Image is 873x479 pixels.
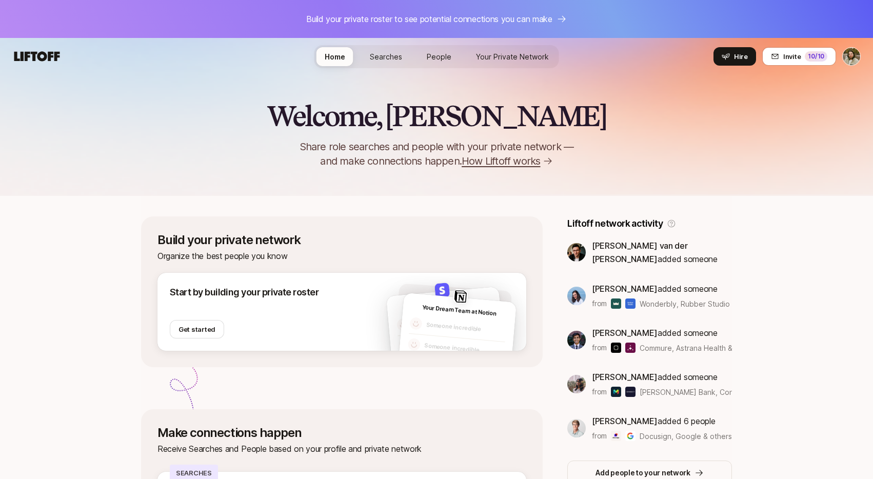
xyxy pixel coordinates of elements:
p: added someone [592,239,732,266]
span: Hire [734,51,748,62]
p: Build your private network [157,233,526,247]
span: Commure, Astrana Health & others [640,344,757,352]
p: Add people to your network [596,467,690,479]
p: added someone [592,370,732,384]
span: How Liftoff works [462,154,540,168]
p: Someone incredible [426,320,506,336]
img: Monzo Bank [611,387,621,397]
img: Connect Ventures [625,387,636,397]
p: from [592,386,607,398]
span: [PERSON_NAME] Bank, Connect Ventures & others [640,388,812,396]
span: [PERSON_NAME] [592,372,658,382]
p: Start by building your private roster [170,285,319,300]
p: added someone [592,282,732,295]
a: How Liftoff works [462,154,552,168]
img: Docusign [611,431,621,441]
img: 4b0ae8c5_185f_42c2_8215_be001b66415a.jpg [567,243,586,262]
a: Your Private Network [468,47,557,66]
p: Liftoff network activity [567,216,663,231]
button: Invite10/10 [762,47,836,66]
img: default-avatar.svg [409,317,423,330]
img: Google [625,431,636,441]
span: [PERSON_NAME] [592,328,658,338]
span: Home [325,51,345,62]
p: Organize the best people you know [157,249,526,263]
p: from [592,430,607,442]
img: 2b728d15_dfec_4a50_a887_651285096614.jpg [434,283,450,298]
button: Hire [713,47,756,66]
span: [PERSON_NAME] van der [PERSON_NAME] [592,241,687,264]
img: Eric Test [843,48,860,65]
p: from [592,342,607,354]
span: Searches [370,51,402,62]
button: Get started [170,320,224,338]
img: Commure [611,343,621,353]
h2: Welcome, [PERSON_NAME] [267,101,607,131]
div: 10 /10 [805,51,827,62]
p: from [592,297,607,310]
span: Docusign, Google & others [640,431,732,442]
p: Make connections happen [157,426,526,440]
span: Your Private Network [476,51,549,62]
a: Home [316,47,353,66]
img: 4640b0e7_2b03_4c4f_be34_fa460c2e5c38.jpg [567,331,586,349]
img: 3f97a976_3792_4baf_b6b0_557933e89327.jpg [567,375,586,393]
a: Searches [362,47,410,66]
img: a24d8b60_38b7_44bc_9459_9cd861be1c31.jfif [567,419,586,437]
img: Wonderbly [611,298,621,309]
a: People [419,47,460,66]
img: default-avatar.svg [398,339,411,352]
span: [PERSON_NAME] [592,284,658,294]
p: Receive Searches and People based on your profile and private network [157,442,526,455]
span: Invite [783,51,801,62]
img: Rubber Studio [625,298,636,309]
p: added someone [592,326,732,340]
img: default-avatar.svg [408,338,421,351]
p: Share role searches and people with your private network — and make connections happen. [283,139,590,168]
img: 882c380d_1f47_4f86_9ece_71de6d7ea5ba.jpg [453,289,468,304]
span: [PERSON_NAME] [592,416,658,426]
img: 3b21b1e9_db0a_4655_a67f_ab9b1489a185.jpg [567,287,586,305]
span: People [427,51,451,62]
p: Someone incredible [424,341,505,357]
img: default-avatar.svg [396,318,410,331]
p: Build your private roster to see potential connections you can make [306,12,552,26]
span: Your Dream Team at Notion [422,304,497,317]
button: Eric Test [842,47,861,66]
span: Wonderbly, Rubber Studio & others [640,300,761,308]
p: added 6 people [592,414,732,428]
img: Astrana Health [625,343,636,353]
